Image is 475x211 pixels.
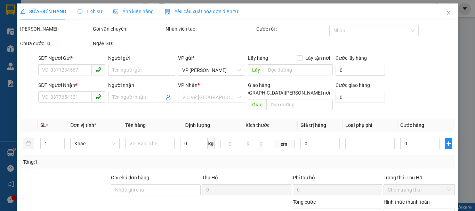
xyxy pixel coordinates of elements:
span: Thu Hộ [202,175,218,180]
div: Người nhận [108,81,175,89]
span: Yêu cầu xuất hóa đơn điện tử [165,9,238,14]
span: Ảnh kiện hàng [113,9,154,14]
span: user-add [166,95,171,100]
button: delete [23,138,34,149]
div: Phí thu hộ [293,174,382,184]
button: Close [439,3,458,23]
button: plus [445,138,452,149]
span: close [446,10,451,16]
span: Kích thước [245,122,269,128]
div: Nhân viên tạo: [166,25,255,33]
div: Người gửi [108,54,175,62]
span: Lấy hàng [248,55,268,61]
span: phone [96,94,101,99]
input: Dọc đường [264,64,332,75]
input: R [239,140,258,148]
span: Lấy tận nơi [302,54,332,62]
div: Cước rồi : [256,25,328,33]
img: icon [165,9,170,15]
input: Cước lấy hàng [335,65,385,76]
div: Tổng: 1 [23,158,184,166]
label: Ghi chú đơn hàng [111,175,149,180]
span: VP Nhận [178,82,198,88]
span: Cước hàng [400,122,424,128]
span: Lấy [248,64,264,75]
span: Lịch sử [78,9,102,14]
span: SỬA ĐƠN HÀNG [20,9,66,14]
span: clock-circle [78,9,82,14]
span: picture [113,9,118,14]
input: VD: Bàn, Ghế [125,138,175,149]
span: plus [445,141,452,146]
span: VP Linh Đàm [182,65,241,75]
span: [GEOGRAPHIC_DATA][PERSON_NAME] nơi [235,89,332,97]
th: Loại phụ phí [343,119,397,132]
span: Giao hàng [248,82,270,88]
span: edit [20,9,25,14]
b: 0 [47,41,50,46]
input: Dọc đường [266,99,332,110]
span: Tên hàng [125,122,146,128]
div: Chưa cước : [20,40,91,47]
div: Gói vận chuyển: [93,25,164,33]
span: Giá trị hàng [300,122,326,128]
div: Trạng thái Thu Hộ [384,174,455,181]
label: Hình thức thanh toán [384,199,430,205]
span: Chọn trạng thái [388,185,451,195]
span: SL [40,122,46,128]
div: [PERSON_NAME]: [20,25,91,33]
span: Định lượng [185,122,210,128]
div: VP gửi [178,54,245,62]
span: Giao [248,99,266,110]
span: kg [208,138,215,149]
div: SĐT Người Gửi [38,54,105,62]
span: cm [274,140,294,148]
span: phone [96,67,101,72]
div: Ngày GD: [93,40,164,47]
input: Ghi chú đơn hàng [111,184,200,195]
div: SĐT Người Nhận [38,81,105,89]
span: Khác [74,138,115,149]
label: Cước giao hàng [335,82,370,88]
input: D [220,140,239,148]
span: Đơn vị tính [70,122,96,128]
input: Cước giao hàng [335,92,385,103]
span: Tổng cước [293,199,316,205]
label: Cước lấy hàng [335,55,367,61]
input: C [257,140,274,148]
